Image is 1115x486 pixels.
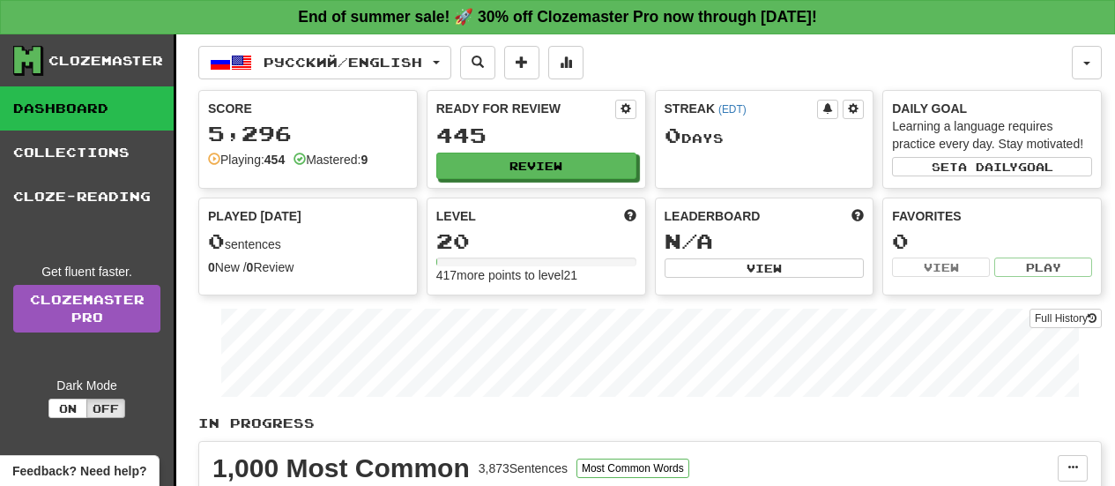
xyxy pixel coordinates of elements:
div: Get fluent faster. [13,263,160,280]
button: Review [436,153,636,179]
strong: End of summer sale! 🚀 30% off Clozemaster Pro now through [DATE]! [298,8,817,26]
span: Played [DATE] [208,207,301,225]
div: Clozemaster [48,52,163,70]
div: Score [208,100,408,117]
a: ClozemasterPro [13,285,160,333]
div: Day s [665,124,865,147]
strong: 9 [361,153,368,167]
button: View [665,258,865,278]
div: 5,296 [208,123,408,145]
span: Leaderboard [665,207,761,225]
button: Full History [1030,309,1102,328]
button: Off [86,399,125,418]
button: View [892,258,990,277]
div: Streak [665,100,818,117]
div: Ready for Review [436,100,615,117]
div: Daily Goal [892,100,1092,117]
div: New / Review [208,258,408,276]
button: On [48,399,87,418]
a: (EDT) [718,103,747,116]
div: Dark Mode [13,377,160,394]
div: 1,000 Most Common [212,455,470,482]
button: Search sentences [460,46,495,79]
p: In Progress [198,415,1102,432]
span: 0 [665,123,681,147]
span: This week in points, UTC [851,207,864,225]
strong: 454 [264,153,285,167]
div: sentences [208,230,408,253]
span: Level [436,207,476,225]
span: N/A [665,228,713,253]
div: 417 more points to level 21 [436,266,636,284]
span: Score more points to level up [624,207,636,225]
strong: 0 [208,260,215,274]
div: 3,873 Sentences [479,460,568,477]
span: a daily [958,161,1018,173]
button: Most Common Words [576,459,689,478]
div: Learning a language requires practice every day. Stay motivated! [892,117,1092,153]
div: 20 [436,230,636,252]
span: Русский / English [264,55,422,70]
button: Play [994,258,1092,277]
div: Favorites [892,207,1092,225]
div: 0 [892,230,1092,252]
button: Русский/English [198,46,451,79]
button: Add sentence to collection [504,46,539,79]
button: Seta dailygoal [892,157,1092,176]
div: Mastered: [294,151,368,168]
div: 445 [436,124,636,146]
span: Open feedback widget [12,462,146,480]
strong: 0 [247,260,254,274]
span: 0 [208,228,225,253]
button: More stats [548,46,584,79]
div: Playing: [208,151,285,168]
